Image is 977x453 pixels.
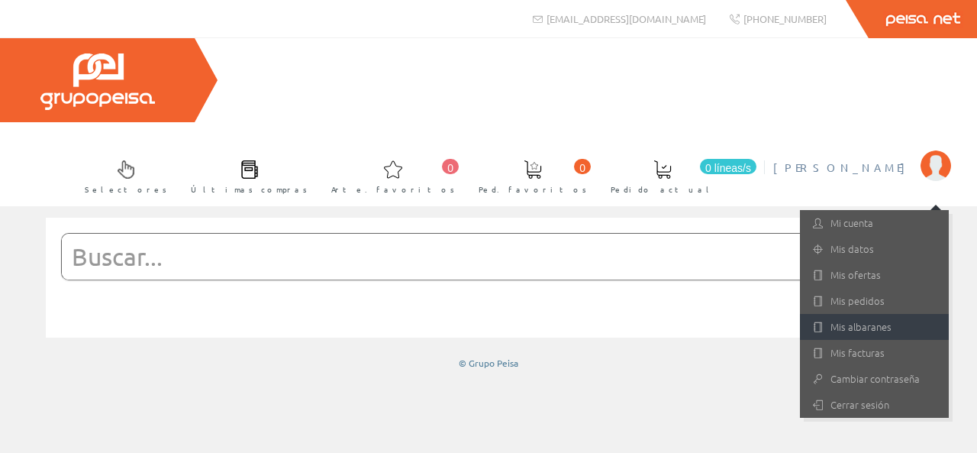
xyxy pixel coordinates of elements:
[800,392,949,418] a: Cerrar sesión
[459,357,518,369] font: © Grupo Peisa
[830,345,885,360] font: Mis facturas
[800,236,949,262] a: Mis datos
[830,267,881,282] font: Mis ofertas
[705,162,751,174] font: 0 líneas/s
[62,234,878,280] input: Buscar...
[830,293,885,308] font: Mis pedidos
[69,147,175,203] a: Selectores
[611,183,714,195] font: Pedido actual
[830,319,892,334] font: Mis albaranes
[830,371,920,386] font: Cambiar contraseña
[830,397,889,412] font: Cerrar sesión
[191,183,308,195] font: Últimas compras
[830,215,873,230] font: Mi cuenta
[830,241,874,256] font: Mis datos
[176,147,315,203] a: Últimas compras
[800,340,949,366] a: Mis facturas
[331,183,455,195] font: Arte. favoritos
[579,162,585,174] font: 0
[40,53,155,110] img: Grupo Peisa
[447,162,453,174] font: 0
[800,210,949,236] a: Mi cuenta
[547,12,706,25] font: [EMAIL_ADDRESS][DOMAIN_NAME]
[800,366,949,392] a: Cambiar contraseña
[773,160,913,174] font: [PERSON_NAME]
[773,147,951,162] a: [PERSON_NAME]
[800,288,949,314] a: Mis pedidos
[743,12,827,25] font: [PHONE_NUMBER]
[800,262,949,288] a: Mis ofertas
[800,314,949,340] a: Mis albaranes
[479,183,587,195] font: Ped. favoritos
[85,183,167,195] font: Selectores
